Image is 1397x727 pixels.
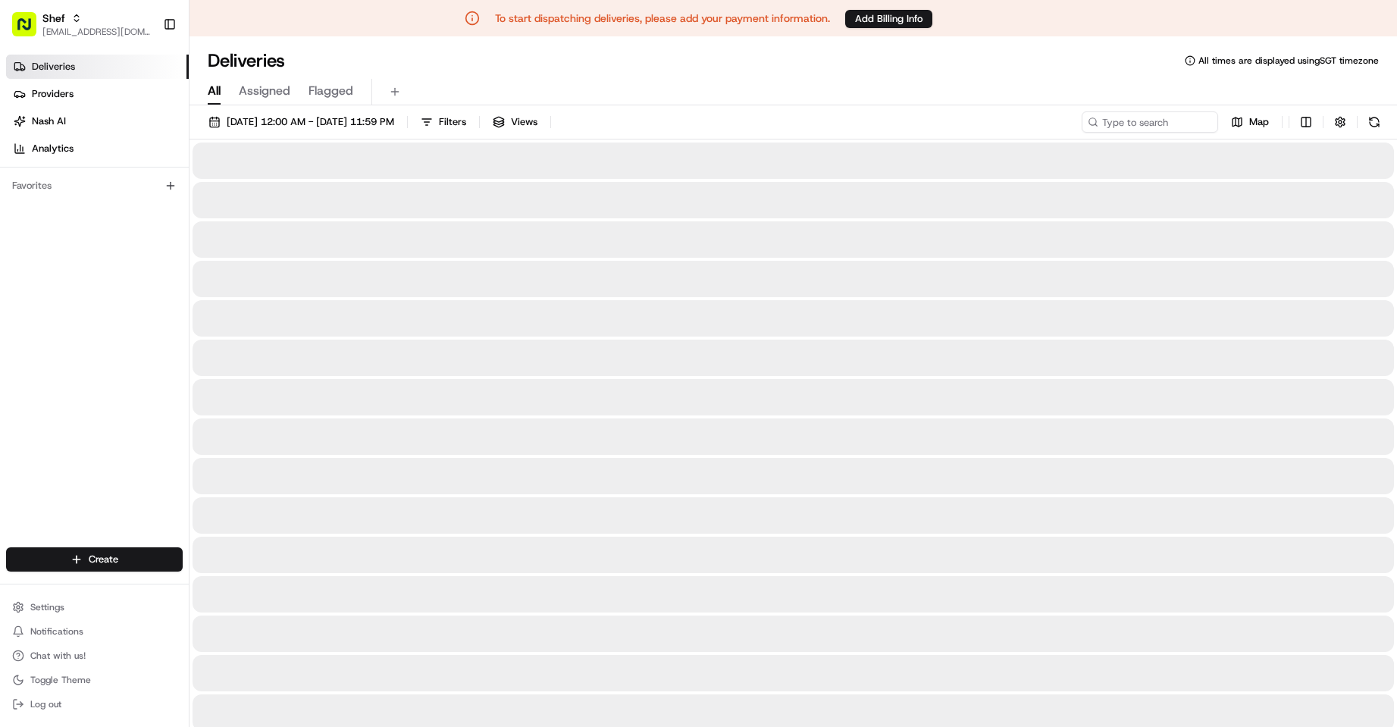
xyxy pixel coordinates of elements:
button: Create [6,547,183,572]
button: [DATE] 12:00 AM - [DATE] 11:59 PM [202,111,401,133]
span: Notifications [30,625,83,638]
span: All times are displayed using SGT timezone [1198,55,1379,67]
button: Map [1224,111,1276,133]
button: Add Billing Info [845,10,932,28]
button: Log out [6,694,183,715]
span: Chat with us! [30,650,86,662]
span: Providers [32,87,74,101]
span: All [208,82,221,100]
input: Type to search [1082,111,1218,133]
span: Filters [439,115,466,129]
span: Log out [30,698,61,710]
p: To start dispatching deliveries, please add your payment information. [495,11,830,26]
button: [EMAIL_ADDRESS][DOMAIN_NAME] [42,26,151,38]
span: Flagged [309,82,353,100]
span: Toggle Theme [30,674,91,686]
button: Refresh [1364,111,1385,133]
button: Settings [6,597,183,618]
button: Chat with us! [6,645,183,666]
a: Providers [6,82,189,106]
div: Favorites [6,174,183,198]
a: Deliveries [6,55,189,79]
a: Nash AI [6,109,189,133]
a: Add Billing Info [845,9,932,28]
button: Notifications [6,621,183,642]
span: Assigned [239,82,290,100]
span: Settings [30,601,64,613]
span: Nash AI [32,114,66,128]
span: Create [89,553,118,566]
button: Toggle Theme [6,669,183,691]
button: Filters [414,111,473,133]
span: Map [1249,115,1269,129]
span: Deliveries [32,60,75,74]
button: Views [486,111,544,133]
button: Shef[EMAIL_ADDRESS][DOMAIN_NAME] [6,6,157,42]
span: Views [511,115,537,129]
button: Shef [42,11,65,26]
span: Analytics [32,142,74,155]
a: Analytics [6,136,189,161]
h1: Deliveries [208,49,285,73]
span: [DATE] 12:00 AM - [DATE] 11:59 PM [227,115,394,129]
